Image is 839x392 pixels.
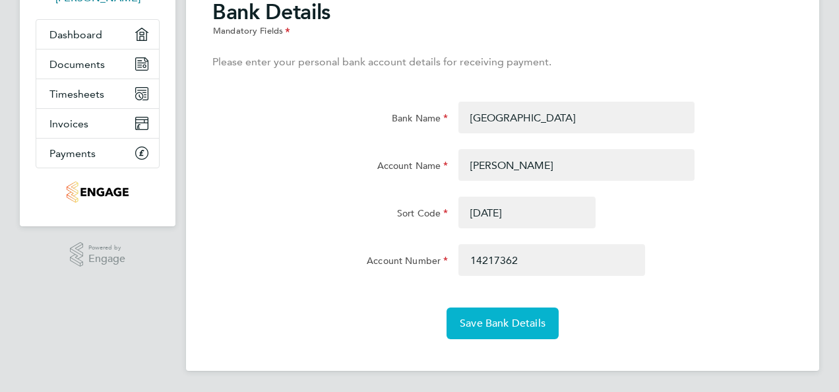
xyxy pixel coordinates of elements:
[460,317,545,330] span: Save Bank Details
[49,58,105,71] span: Documents
[36,181,160,203] a: Go to home page
[36,79,159,108] a: Timesheets
[36,20,159,49] a: Dashboard
[36,109,159,138] a: Invoices
[49,28,102,41] span: Dashboard
[212,25,793,38] div: Mandatory Fields
[36,139,159,168] a: Payments
[88,253,125,265] span: Engage
[367,255,448,271] label: Account Number
[88,242,125,253] span: Powered by
[70,242,126,267] a: Powered byEngage
[49,147,96,160] span: Payments
[397,207,448,223] label: Sort Code
[36,49,159,79] a: Documents
[49,88,104,100] span: Timesheets
[67,181,128,203] img: jjfox-logo-retina.png
[212,54,793,70] p: Please enter your personal bank account details for receiving payment.
[392,112,448,128] label: Bank Name
[49,117,88,130] span: Invoices
[447,308,559,339] button: Save Bank Details
[377,160,449,176] label: Account Name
